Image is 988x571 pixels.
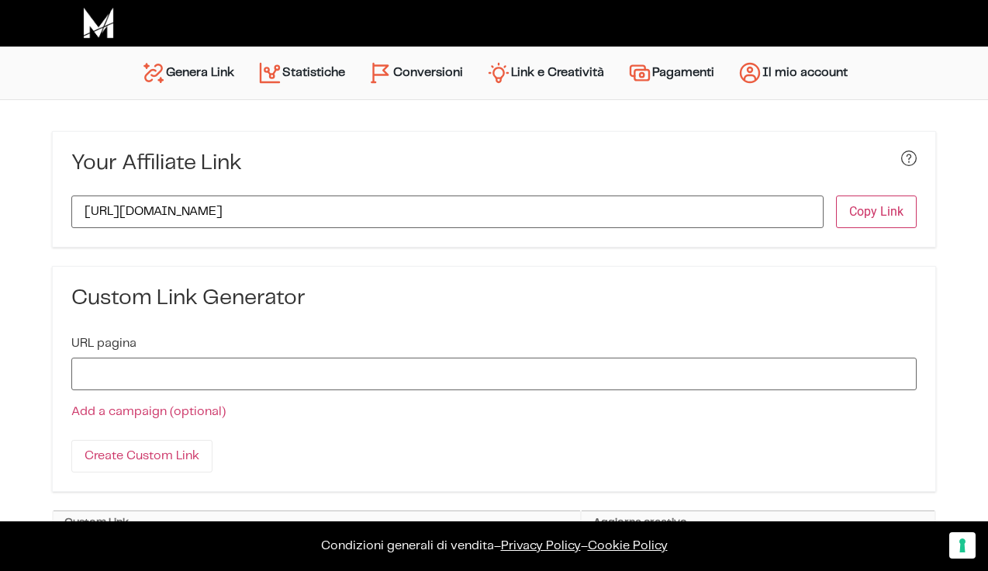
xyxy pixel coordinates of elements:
[71,406,226,417] a: Add a campaign (optional)
[246,54,357,92] a: Statistiche
[486,61,511,85] img: creativity.svg
[71,440,212,472] input: Create Custom Link
[949,532,976,559] button: Le tue preferenze relative al consenso per le tecnologie di tracciamento
[627,61,652,85] img: payments.svg
[71,151,242,177] h3: Your Affiliate Link
[501,540,581,552] a: Privacy Policy
[71,285,917,312] h3: Custom Link Generator
[368,61,393,85] img: conversion-2.svg
[16,537,972,555] p: – –
[321,540,494,552] a: Condizioni generali di vendita
[130,54,246,92] a: Genera Link
[12,510,59,557] iframe: Customerly Messenger Launcher
[71,337,136,350] label: URL pagina
[588,540,668,552] span: Cookie Policy
[357,54,475,92] a: Conversioni
[475,54,616,92] a: Link e Creatività
[257,61,282,85] img: stats.svg
[726,54,859,92] a: Il mio account
[53,511,581,536] th: Custom Link
[738,61,762,85] img: account.svg
[581,511,935,536] th: Aggiorna creativo
[836,196,917,228] button: Copy Link
[616,54,726,92] a: Pagamenti
[130,47,859,99] nav: Menu principale
[141,61,166,85] img: generate-link.svg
